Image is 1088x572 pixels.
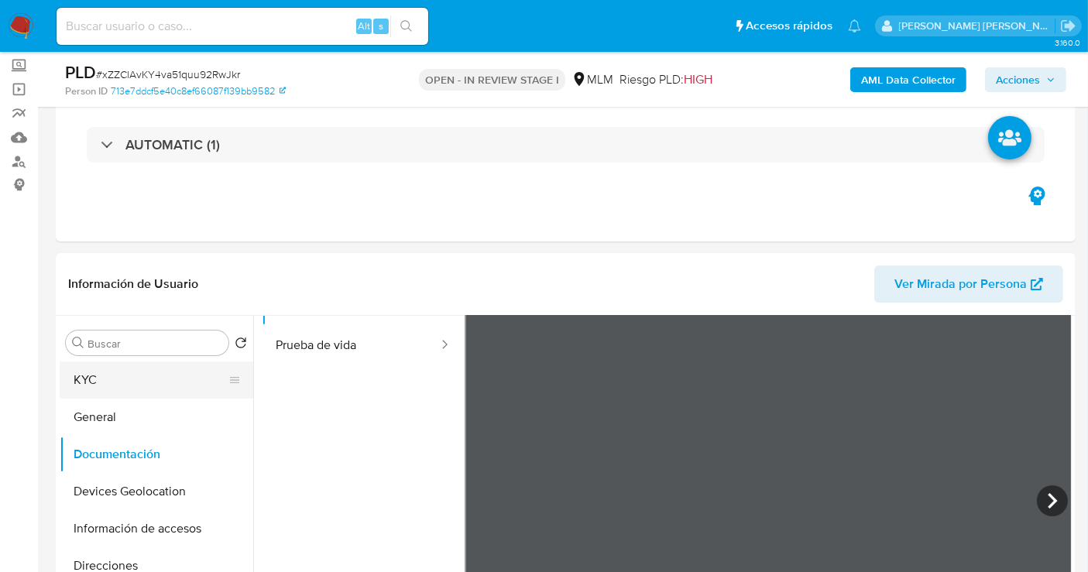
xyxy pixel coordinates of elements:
[60,361,241,399] button: KYC
[57,16,428,36] input: Buscar usuario o caso...
[358,19,370,33] span: Alt
[379,19,383,33] span: s
[1055,36,1080,49] span: 3.160.0
[65,84,108,98] b: Person ID
[985,67,1066,92] button: Acciones
[899,19,1055,33] p: nancy.sanchezgarcia@mercadolibre.com.mx
[60,510,253,547] button: Información de accesos
[111,84,286,98] a: 713e7ddcf5e40c8ef66087f139bb9582
[861,67,956,92] b: AML Data Collector
[125,136,220,153] h3: AUTOMATIC (1)
[65,60,96,84] b: PLD
[620,71,712,88] span: Riesgo PLD:
[235,337,247,354] button: Volver al orden por defecto
[996,67,1040,92] span: Acciones
[419,69,565,91] p: OPEN - IN REVIEW STAGE I
[88,337,222,351] input: Buscar
[874,265,1063,303] button: Ver Mirada por Persona
[894,265,1027,303] span: Ver Mirada por Persona
[390,15,422,37] button: search-icon
[68,276,198,292] h1: Información de Usuario
[571,71,613,88] div: MLM
[746,18,832,34] span: Accesos rápidos
[60,399,253,436] button: General
[96,67,240,82] span: # xZZClAvKY4va51quu92RwJkr
[60,436,253,473] button: Documentación
[1060,18,1076,34] a: Salir
[60,473,253,510] button: Devices Geolocation
[87,127,1045,163] div: AUTOMATIC (1)
[684,70,712,88] span: HIGH
[848,19,861,33] a: Notificaciones
[850,67,966,92] button: AML Data Collector
[72,337,84,349] button: Buscar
